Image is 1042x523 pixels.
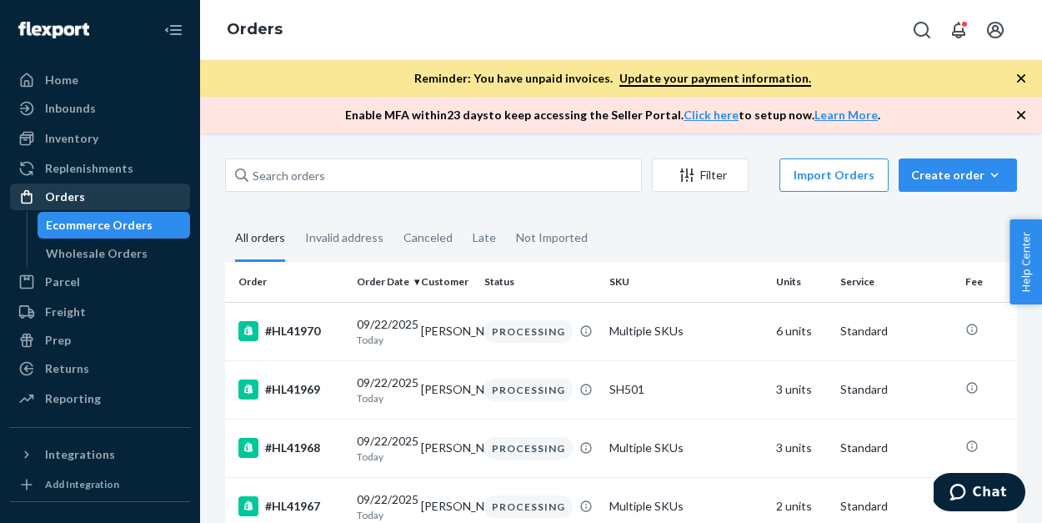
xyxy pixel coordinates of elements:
td: 3 units [769,360,834,419]
th: SKU [603,262,769,302]
a: Inbounds [10,95,190,122]
td: Multiple SKUs [603,419,769,477]
div: 09/22/2025 [357,316,408,347]
div: Home [45,72,78,88]
button: Open account menu [979,13,1012,47]
p: Today [357,450,408,464]
div: Inbounds [45,100,96,117]
th: Order Date [350,262,414,302]
td: 6 units [769,302,834,360]
a: Freight [10,299,190,325]
a: Wholesale Orders [38,240,191,267]
div: #HL41970 [238,321,343,341]
th: Service [834,262,959,302]
th: Units [769,262,834,302]
div: Late [473,216,496,259]
div: Freight [45,304,86,320]
div: #HL41969 [238,380,343,400]
p: Today [357,333,408,347]
th: Status [478,262,603,302]
button: Open Search Box [905,13,939,47]
th: Order [225,262,350,302]
div: #HL41968 [238,438,343,458]
div: PROCESSING [484,495,573,518]
div: Canceled [403,216,453,259]
div: #HL41967 [238,496,343,516]
button: Close Navigation [157,13,190,47]
a: Ecommerce Orders [38,212,191,239]
div: Add Integration [45,477,119,491]
div: Orders [45,189,85,205]
a: Orders [10,184,190,210]
td: [PERSON_NAME] [414,302,478,360]
ol: breadcrumbs [213,6,296,54]
a: Orders [227,20,283,38]
div: Create order [911,167,1004,184]
a: Parcel [10,269,190,295]
a: Inventory [10,125,190,152]
div: Ecommerce Orders [46,217,153,234]
p: Standard [840,440,952,456]
div: PROCESSING [484,320,573,343]
button: Integrations [10,441,190,468]
a: Add Integration [10,475,190,495]
td: Multiple SKUs [603,302,769,360]
a: Returns [10,355,190,382]
div: PROCESSING [484,379,573,401]
a: Update your payment information. [619,71,811,87]
div: Prep [45,332,71,349]
div: Parcel [45,274,80,290]
div: Filter [653,167,748,184]
p: Standard [840,323,952,339]
a: Prep [10,327,190,354]
div: PROCESSING [484,437,573,460]
div: All orders [235,216,285,262]
div: Not Imported [516,216,588,259]
button: Create order [899,158,1017,192]
button: Open notifications [942,13,975,47]
p: Standard [840,498,952,515]
div: 09/22/2025 [357,375,408,405]
div: Inventory [45,130,98,147]
a: Reporting [10,385,190,412]
div: Replenishments [45,160,133,177]
a: Click here [684,108,739,122]
div: Reporting [45,390,101,407]
p: Standard [840,381,952,398]
p: Enable MFA within 23 days to keep accessing the Seller Portal. to setup now. . [345,107,880,123]
div: Returns [45,360,89,377]
div: Customer [421,274,472,289]
button: Import Orders [779,158,889,192]
a: Replenishments [10,155,190,182]
p: Today [357,508,408,522]
div: Integrations [45,446,115,463]
div: 09/22/2025 [357,491,408,522]
img: Flexport logo [18,22,89,38]
p: Reminder: You have unpaid invoices. [414,70,811,87]
a: Home [10,67,190,93]
div: Invalid address [305,216,383,259]
div: 09/22/2025 [357,433,408,464]
button: Help Center [1009,219,1042,304]
iframe: Opens a widget where you can chat to one of our agents [934,473,1025,515]
div: Wholesale Orders [46,245,148,262]
input: Search orders [225,158,642,192]
td: [PERSON_NAME] [414,360,478,419]
p: Today [357,391,408,405]
a: Learn More [814,108,878,122]
button: Filter [652,158,749,192]
td: [PERSON_NAME] [414,419,478,477]
td: 3 units [769,419,834,477]
div: SH501 [609,381,763,398]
